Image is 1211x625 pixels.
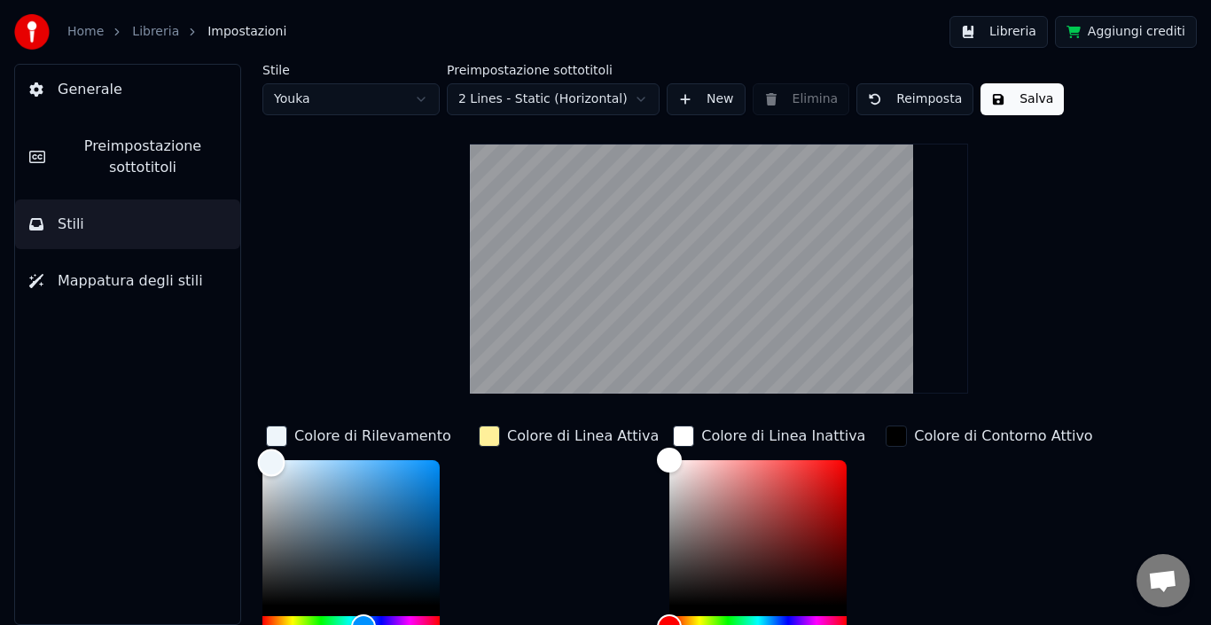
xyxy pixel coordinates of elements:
[15,199,240,249] button: Stili
[58,214,84,235] span: Stili
[507,426,659,447] div: Colore di Linea Attiva
[262,64,440,76] label: Stile
[914,426,1092,447] div: Colore di Contorno Attivo
[981,83,1064,115] button: Salva
[475,422,662,450] button: Colore di Linea Attiva
[667,83,746,115] button: New
[15,256,240,306] button: Mappatura degli stili
[882,422,1096,450] button: Colore di Contorno Attivo
[15,121,240,192] button: Preimpostazione sottotitoli
[207,23,286,41] span: Impostazioni
[59,136,226,178] span: Preimpostazione sottotitoli
[1137,554,1190,607] a: Aprire la chat
[262,422,455,450] button: Colore di Rilevamento
[856,83,973,115] button: Reimposta
[14,14,50,50] img: youka
[67,23,104,41] a: Home
[58,79,122,100] span: Generale
[294,426,451,447] div: Colore di Rilevamento
[262,460,440,605] div: Color
[949,16,1048,48] button: Libreria
[132,23,179,41] a: Libreria
[669,460,847,605] div: Color
[67,23,286,41] nav: breadcrumb
[15,65,240,114] button: Generale
[1055,16,1197,48] button: Aggiungi crediti
[447,64,660,76] label: Preimpostazione sottotitoli
[58,270,203,292] span: Mappatura degli stili
[701,426,865,447] div: Colore di Linea Inattiva
[669,422,869,450] button: Colore di Linea Inattiva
